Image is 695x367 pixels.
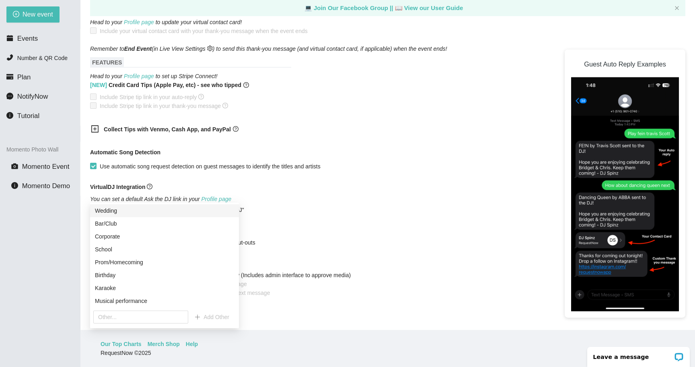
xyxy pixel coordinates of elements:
[395,4,463,11] a: laptop View our User Guide
[188,311,236,323] button: plusAdd Other
[90,204,239,217] div: Wedding
[95,284,234,292] div: Karaoke
[90,269,239,282] div: Birthday
[6,112,13,119] span: info-circle
[186,340,198,348] a: Help
[95,206,234,215] div: Wedding
[148,340,180,348] a: Merch Shop
[222,103,228,108] span: question-circle
[84,120,286,140] div: Collect Tips with Venmo, Cash App, and PayPalquestion-circle
[90,46,447,52] i: Remember to (in Live View Settings ) to send this thank-you message (and virtual contact card, if...
[101,348,673,357] div: RequestNow © 2025
[571,56,679,73] h3: Guest Auto Reply Examples
[147,184,152,189] span: question-circle
[90,82,107,88] span: [NEW]
[95,271,234,280] div: Birthday
[202,196,232,202] a: Profile page
[23,9,53,19] span: New event
[97,93,207,102] span: Include Stripe tip link in your auto-reply
[95,297,234,305] div: Musical performance
[90,282,239,294] div: Karaoke
[17,55,68,61] span: Number & QR Code
[17,35,38,42] span: Events
[6,73,13,80] span: credit-card
[11,163,18,170] span: camera
[17,73,31,81] span: Plan
[90,184,145,190] b: VirtualDJ Integration
[395,4,403,11] span: laptop
[674,6,679,10] span: close
[6,6,60,23] button: plus-circleNew event
[17,93,48,100] span: NotifyNow
[90,73,218,79] i: Head to your to set up Stripe Connect!
[97,102,231,110] span: Include Stripe tip link in your thank-you message
[13,11,19,19] span: plus-circle
[11,182,18,189] span: info-circle
[304,4,312,11] span: laptop
[93,311,188,323] input: Other...
[90,256,239,269] div: Prom/Homecoming
[97,162,324,171] span: Use automatic song request detection on guest messages to identify the titles and artists
[582,342,695,367] iframe: LiveChat chat widget
[95,219,234,228] div: Bar/Club
[124,46,152,52] b: End Event
[6,54,13,61] span: phone
[90,196,231,202] i: You can set a default Ask the DJ link in your
[22,182,70,190] span: Momento Demo
[90,243,239,256] div: School
[90,230,239,243] div: Corporate
[100,28,308,34] span: Include your virtual contact card with your thank-you message when the event ends
[6,93,13,100] span: message
[101,340,142,348] a: Our Top Charts
[124,19,154,25] a: Profile page
[95,258,234,267] div: Prom/Homecoming
[91,125,99,133] span: plus-square
[90,81,241,89] b: Credit Card Tips (Apple Pay, etc) - see who tipped
[571,77,679,311] img: DJ Request Instructions
[90,148,160,157] b: Automatic Song Detection
[90,57,124,68] span: FEATURES
[90,294,239,307] div: Musical performance
[95,245,234,254] div: School
[304,4,395,11] a: laptop Join Our Facebook Group ||
[243,81,249,89] span: question-circle
[233,126,239,132] span: question-circle
[95,232,234,241] div: Corporate
[207,46,213,51] span: setting
[90,19,242,25] i: Head to your to update your virtual contact card!
[198,94,204,100] span: question-circle
[22,163,70,170] span: Momento Event
[90,217,239,230] div: Bar/Club
[17,112,39,120] span: Tutorial
[6,35,13,41] span: calendar
[674,6,679,11] button: close
[104,126,231,133] b: Collect Tips with Venmo, Cash App, and PayPal
[124,73,154,79] a: Profile page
